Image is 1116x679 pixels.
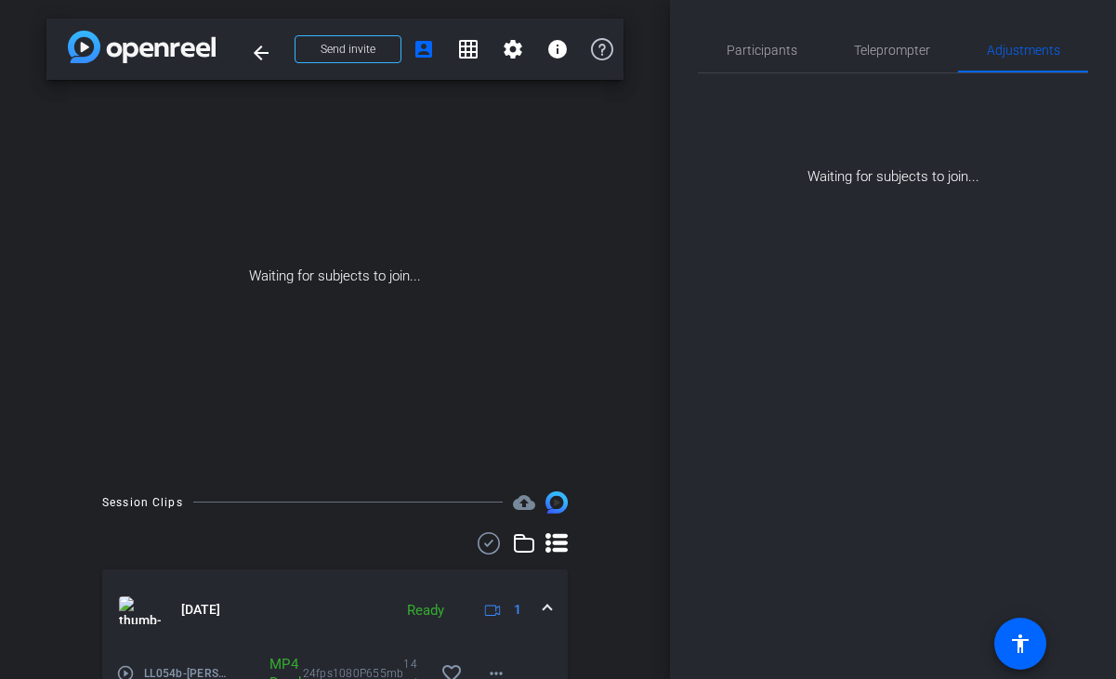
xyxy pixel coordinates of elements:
[46,80,624,473] div: Waiting for subjects to join...
[119,596,161,624] img: thumb-nail
[698,73,1088,188] div: Waiting for subjects to join...
[398,600,453,621] div: Ready
[854,44,930,57] span: Teleprompter
[502,38,524,60] mat-icon: settings
[727,44,797,57] span: Participants
[513,491,535,514] span: Destinations for your clips
[321,42,375,57] span: Send invite
[1009,633,1031,655] mat-icon: accessibility
[250,42,272,64] mat-icon: arrow_back
[68,31,216,63] img: app-logo
[295,35,401,63] button: Send invite
[987,44,1060,57] span: Adjustments
[102,493,183,512] div: Session Clips
[546,38,569,60] mat-icon: info
[413,38,435,60] mat-icon: account_box
[102,569,568,651] mat-expansion-panel-header: thumb-nail[DATE]Ready1
[514,600,521,620] span: 1
[181,600,220,620] span: [DATE]
[513,491,535,514] mat-icon: cloud_upload
[545,491,568,514] img: Session clips
[457,38,479,60] mat-icon: grid_on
